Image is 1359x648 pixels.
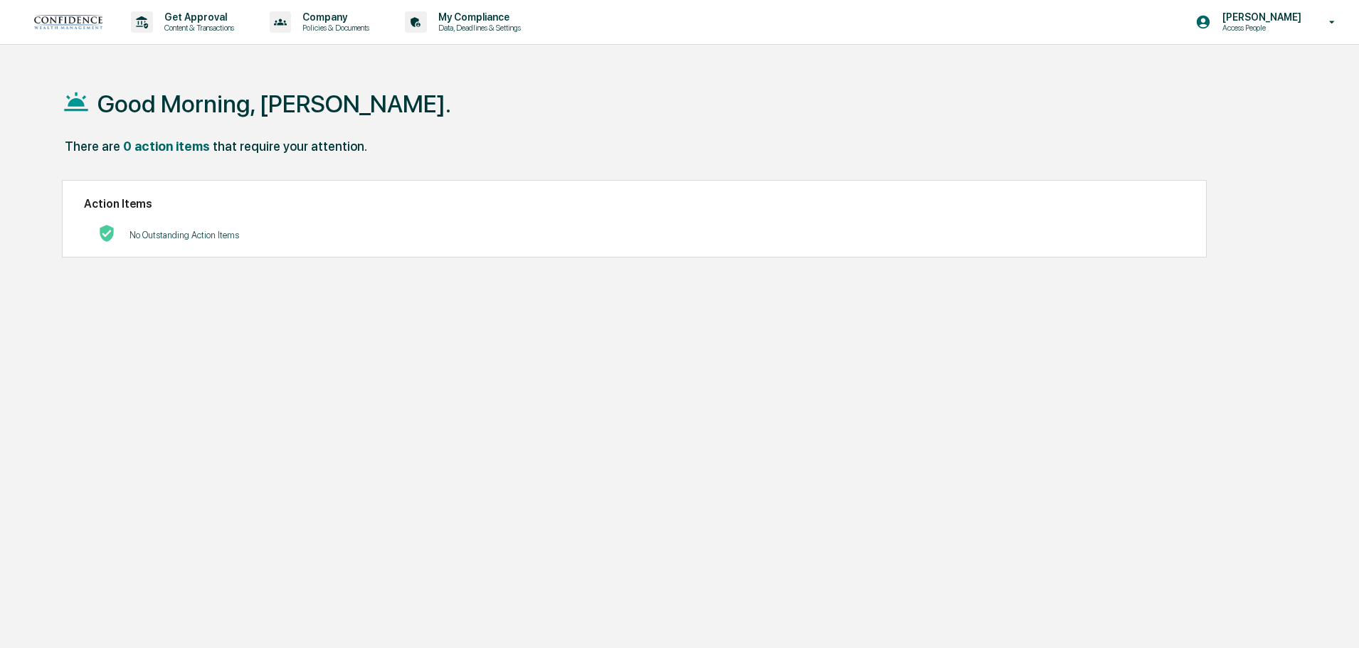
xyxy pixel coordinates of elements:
[129,230,239,240] p: No Outstanding Action Items
[153,23,241,33] p: Content & Transactions
[65,139,120,154] div: There are
[213,139,367,154] div: that require your attention.
[427,11,528,23] p: My Compliance
[123,139,210,154] div: 0 action items
[98,225,115,242] img: No Actions logo
[97,90,451,118] h1: Good Morning, [PERSON_NAME].
[427,23,528,33] p: Data, Deadlines & Settings
[1211,11,1308,23] p: [PERSON_NAME]
[84,197,1185,211] h2: Action Items
[34,15,102,29] img: logo
[1211,23,1308,33] p: Access People
[291,23,376,33] p: Policies & Documents
[153,11,241,23] p: Get Approval
[291,11,376,23] p: Company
